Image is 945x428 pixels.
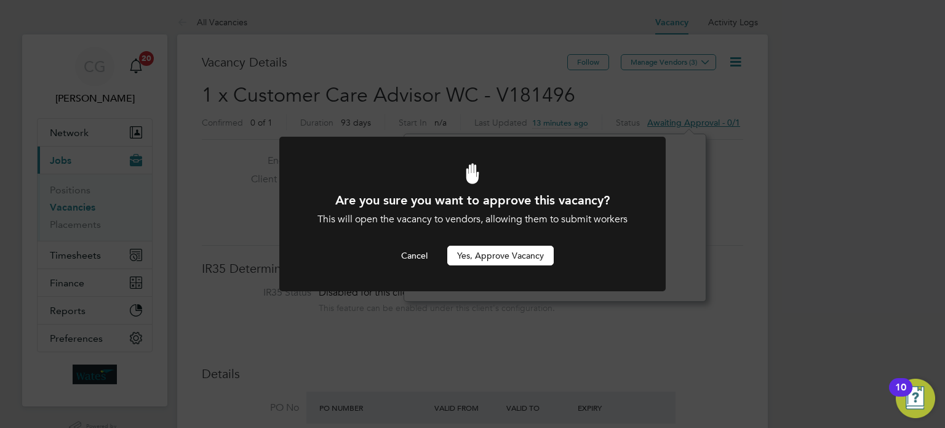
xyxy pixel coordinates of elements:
h1: Are you sure you want to approve this vacancy? [313,192,632,208]
button: Cancel [391,246,437,265]
div: 10 [895,387,906,403]
button: Open Resource Center, 10 new notifications [896,379,935,418]
button: Yes, Approve Vacancy [447,246,554,265]
span: This will open the vacancy to vendors, allowing them to submit workers [317,213,628,225]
